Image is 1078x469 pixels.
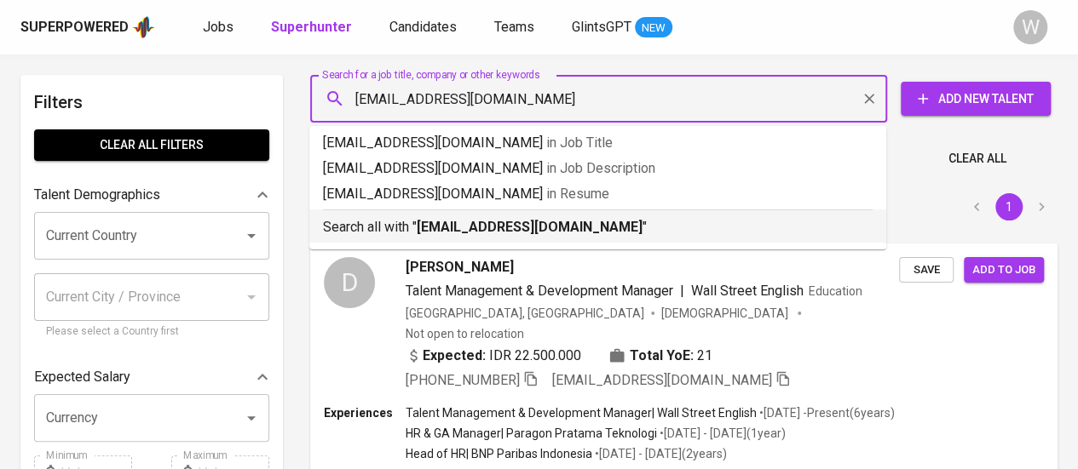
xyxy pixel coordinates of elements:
p: [EMAIL_ADDRESS][DOMAIN_NAME] [323,184,873,204]
span: [DEMOGRAPHIC_DATA] [661,305,791,322]
span: Clear All [948,148,1006,169]
p: Not open to relocation [406,325,524,342]
span: NEW [635,20,672,37]
p: • [DATE] - [DATE] ( 2 years ) [592,445,727,462]
p: [EMAIL_ADDRESS][DOMAIN_NAME] [323,158,873,179]
span: Education [809,284,862,298]
div: Talent Demographics [34,178,269,212]
div: D [324,257,375,308]
a: Teams [494,17,538,38]
span: 21 [697,346,712,366]
span: GlintsGPT [572,19,631,35]
span: Wall Street English [691,283,804,299]
button: Add New Talent [901,82,1051,116]
div: Superpowered [20,18,129,37]
span: [EMAIL_ADDRESS][DOMAIN_NAME] [552,372,772,388]
span: Talent Management & Development Manager [406,283,673,299]
p: [EMAIL_ADDRESS][DOMAIN_NAME] [323,133,873,153]
div: IDR 22.500.000 [406,346,581,366]
button: Clear [857,87,881,111]
p: Expected Salary [34,367,130,387]
button: page 1 [995,193,1023,220]
span: Save [908,260,945,280]
div: Expected Salary [34,360,269,394]
span: Add to job [972,260,1035,280]
b: Superhunter [271,19,352,35]
b: Total YoE: [630,346,694,366]
span: Clear All filters [48,134,256,156]
span: Add New Talent [914,89,1037,110]
a: GlintsGPT NEW [572,17,672,38]
img: app logo [132,14,155,40]
b: Expected: [423,346,486,366]
a: Candidates [389,17,460,38]
p: Head of HR | BNP Paribas Indonesia [406,445,592,462]
span: in Job Title [546,134,613,151]
p: Talent Management & Development Manager | Wall Street English [406,404,757,421]
span: Candidates [389,19,457,35]
span: in Job Description [546,160,655,176]
a: Superhunter [271,17,355,38]
p: • [DATE] - Present ( 6 years ) [757,404,895,421]
a: Jobs [203,17,237,38]
button: Clear All filters [34,129,269,161]
p: Experiences [324,404,406,421]
nav: pagination navigation [960,193,1058,220]
a: Superpoweredapp logo [20,14,155,40]
span: | [680,281,684,301]
p: HR & GA Manager | Paragon Pratama Teknologi [406,425,657,442]
button: Save [899,257,954,283]
span: [PHONE_NUMBER] [406,372,520,388]
h6: Filters [34,89,269,116]
span: [PERSON_NAME] [406,257,514,277]
div: W [1013,10,1047,44]
p: Talent Demographics [34,185,160,205]
p: Search all with " " [323,217,873,237]
button: Add to job [964,257,1044,283]
b: [EMAIL_ADDRESS][DOMAIN_NAME] [417,219,643,235]
button: Clear All [942,143,1013,174]
button: Open [239,406,263,430]
button: Open [239,224,263,248]
div: [GEOGRAPHIC_DATA], [GEOGRAPHIC_DATA] [406,305,644,322]
span: Teams [494,19,534,35]
p: Please select a Country first [46,323,257,340]
span: in Resume [546,186,609,202]
span: Jobs [203,19,233,35]
p: • [DATE] - [DATE] ( 1 year ) [657,425,786,442]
